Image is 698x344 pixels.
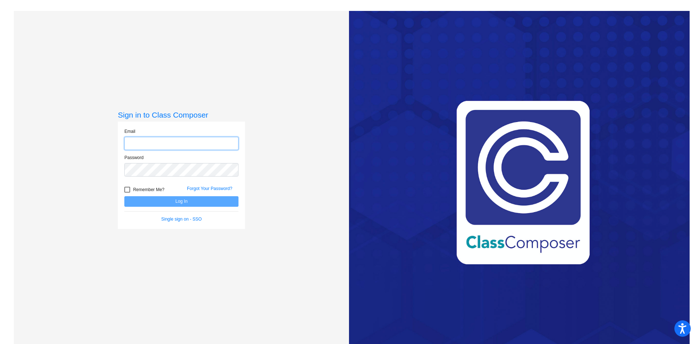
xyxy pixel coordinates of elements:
button: Log In [124,196,238,207]
label: Email [124,128,135,135]
a: Forgot Your Password? [187,186,232,191]
span: Remember Me? [133,185,164,194]
label: Password [124,154,144,161]
h3: Sign in to Class Composer [118,110,245,119]
a: Single sign on - SSO [161,217,202,222]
